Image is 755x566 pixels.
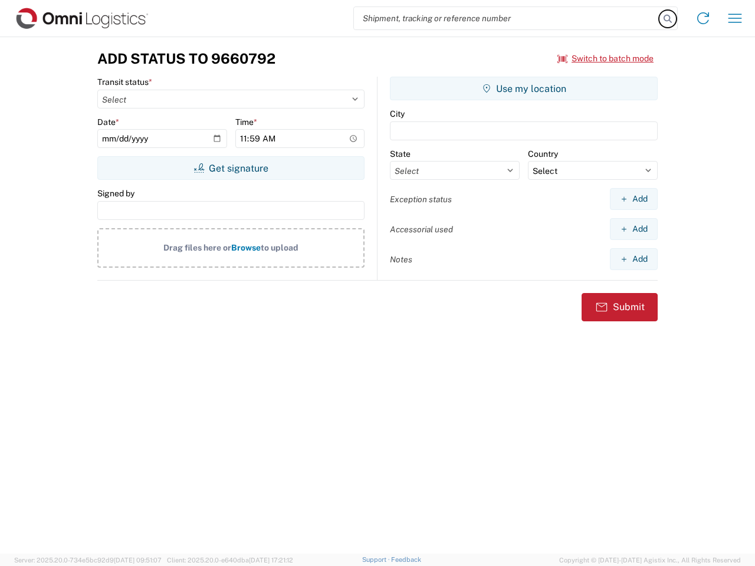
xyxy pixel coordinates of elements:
[261,243,298,252] span: to upload
[97,156,365,180] button: Get signature
[582,293,658,321] button: Submit
[610,248,658,270] button: Add
[114,557,162,564] span: [DATE] 09:51:07
[390,224,453,235] label: Accessorial used
[390,149,411,159] label: State
[97,117,119,127] label: Date
[390,77,658,100] button: Use my location
[557,49,654,68] button: Switch to batch mode
[97,50,275,67] h3: Add Status to 9660792
[14,557,162,564] span: Server: 2025.20.0-734e5bc92d9
[391,556,421,563] a: Feedback
[362,556,392,563] a: Support
[97,188,134,199] label: Signed by
[249,557,293,564] span: [DATE] 17:21:12
[97,77,152,87] label: Transit status
[559,555,741,565] span: Copyright © [DATE]-[DATE] Agistix Inc., All Rights Reserved
[390,254,412,265] label: Notes
[354,7,659,29] input: Shipment, tracking or reference number
[167,557,293,564] span: Client: 2025.20.0-e640dba
[528,149,558,159] label: Country
[390,108,405,119] label: City
[231,243,261,252] span: Browse
[163,243,231,252] span: Drag files here or
[390,194,452,205] label: Exception status
[610,218,658,240] button: Add
[235,117,257,127] label: Time
[610,188,658,210] button: Add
